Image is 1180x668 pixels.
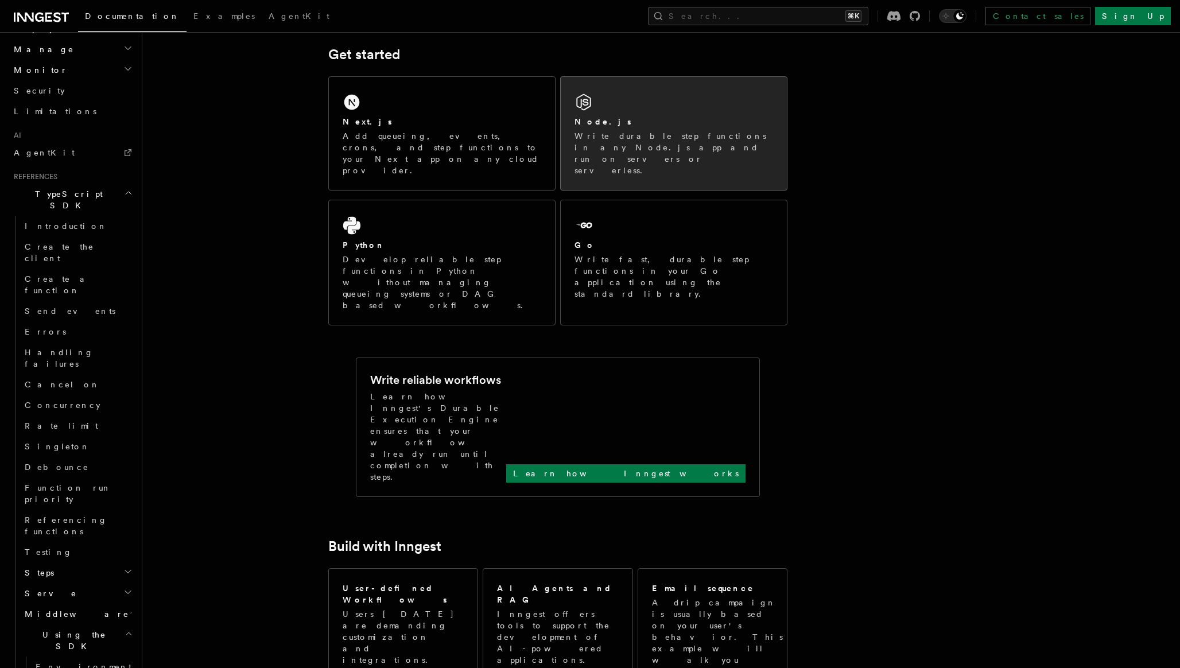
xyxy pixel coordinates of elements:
span: Manage [9,44,74,55]
span: Testing [25,547,72,557]
a: Function run priority [20,477,135,510]
p: Learn how Inngest's Durable Execution Engine ensures that your workflow already run until complet... [370,391,506,483]
span: Introduction [25,222,107,231]
span: Referencing functions [25,515,107,536]
a: Next.jsAdd queueing, events, crons, and step functions to your Next app on any cloud provider. [328,76,556,191]
a: Security [9,80,135,101]
a: PythonDevelop reliable step functions in Python without managing queueing systems or DAG based wo... [328,200,556,325]
a: GoWrite fast, durable step functions in your Go application using the standard library. [560,200,787,325]
a: Documentation [78,3,187,32]
a: Errors [20,321,135,342]
span: Using the SDK [20,629,125,652]
span: TypeScript SDK [9,188,124,211]
span: AgentKit [269,11,329,21]
span: Steps [20,567,54,578]
span: AI [9,131,21,140]
p: Write durable step functions in any Node.js app and run on servers or serverless. [575,130,773,176]
span: Examples [193,11,255,21]
a: Limitations [9,101,135,122]
a: Introduction [20,216,135,236]
a: Cancel on [20,374,135,395]
button: Steps [20,562,135,583]
h2: Next.js [343,116,392,127]
span: Function run priority [25,483,111,504]
a: Get started [328,46,400,63]
span: AgentKit [14,148,75,157]
p: Learn how Inngest works [513,468,739,479]
button: Serve [20,583,135,604]
a: Handling failures [20,342,135,374]
a: Debounce [20,457,135,477]
a: AgentKit [9,142,135,163]
kbd: ⌘K [845,10,861,22]
h2: Go [575,239,595,251]
p: Write fast, durable step functions in your Go application using the standard library. [575,254,773,300]
a: Rate limit [20,415,135,436]
a: Create a function [20,269,135,301]
span: Handling failures [25,348,94,368]
h2: Email sequence [652,582,754,594]
a: Create the client [20,236,135,269]
a: Send events [20,301,135,321]
span: Documentation [85,11,180,21]
h2: Write reliable workflows [370,372,501,388]
a: Singleton [20,436,135,457]
span: Singleton [25,442,90,451]
span: Monitor [9,64,68,76]
button: Manage [9,39,135,60]
span: Security [14,86,65,95]
span: Rate limit [25,421,98,430]
span: Debounce [25,463,89,472]
h2: Python [343,239,385,251]
span: Concurrency [25,401,100,410]
a: Concurrency [20,395,135,415]
button: Search...⌘K [648,7,868,25]
button: Using the SDK [20,624,135,657]
span: Middleware [20,608,129,620]
a: Sign Up [1095,7,1171,25]
span: References [9,172,57,181]
a: Examples [187,3,262,31]
span: Limitations [14,107,96,116]
a: Learn how Inngest works [506,464,746,483]
button: Toggle dark mode [939,9,966,23]
a: Testing [20,542,135,562]
a: Node.jsWrite durable step functions in any Node.js app and run on servers or serverless. [560,76,787,191]
a: Referencing functions [20,510,135,542]
a: Contact sales [985,7,1090,25]
button: Monitor [9,60,135,80]
span: Errors [25,327,66,336]
a: AgentKit [262,3,336,31]
p: Add queueing, events, crons, and step functions to your Next app on any cloud provider. [343,130,541,176]
button: TypeScript SDK [9,184,135,216]
p: Develop reliable step functions in Python without managing queueing systems or DAG based workflows. [343,254,541,311]
span: Create a function [25,274,93,295]
h2: Node.js [575,116,631,127]
h2: User-defined Workflows [343,582,464,605]
span: Send events [25,306,115,316]
button: Middleware [20,604,135,624]
a: Build with Inngest [328,538,441,554]
h2: AI Agents and RAG [497,582,620,605]
span: Cancel on [25,380,100,389]
span: Create the client [25,242,94,263]
span: Serve [20,588,77,599]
